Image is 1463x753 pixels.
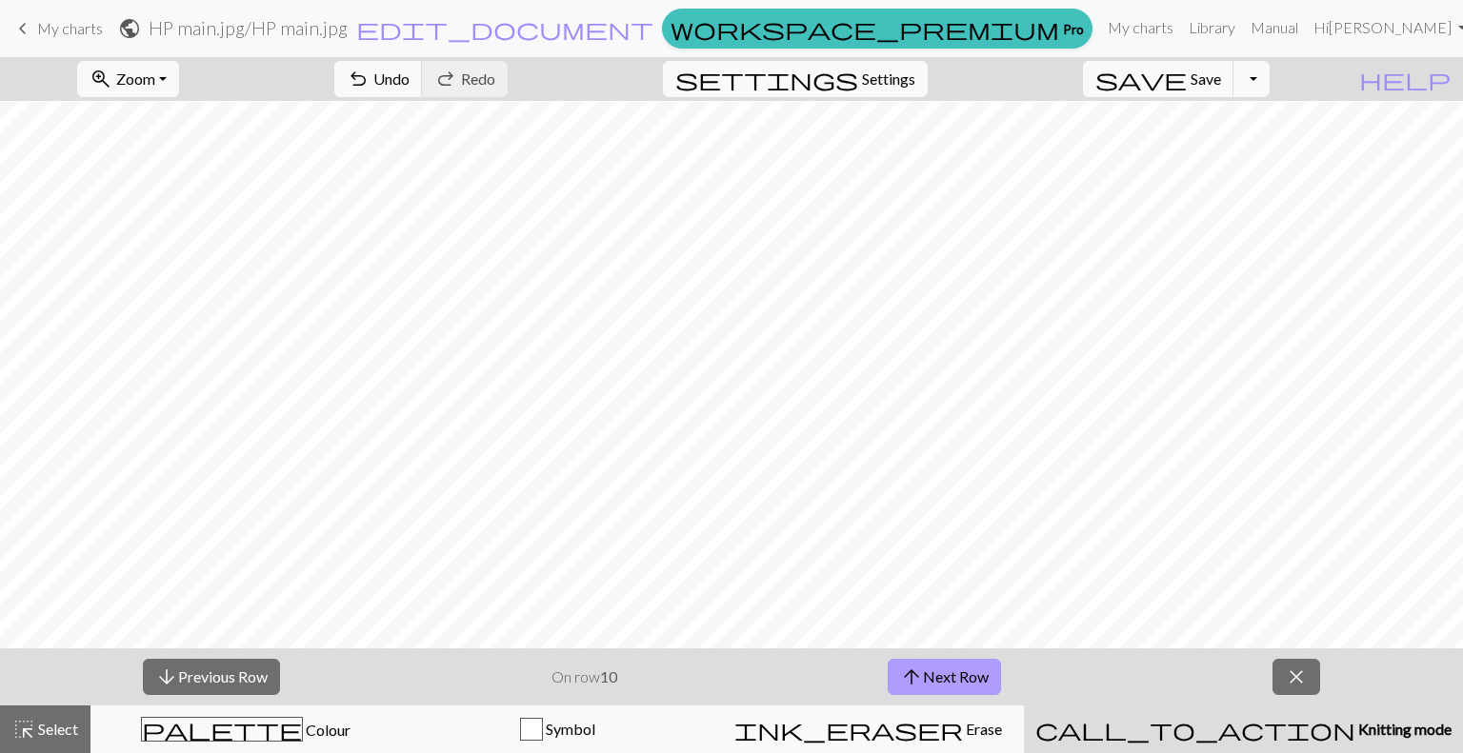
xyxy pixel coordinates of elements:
[675,68,858,90] i: Settings
[11,15,34,42] span: keyboard_arrow_left
[1035,716,1355,743] span: call_to_action
[1191,69,1221,88] span: Save
[90,66,112,92] span: zoom_in
[303,721,351,739] span: Colour
[118,15,141,42] span: public
[1181,9,1243,47] a: Library
[334,61,423,97] button: Undo
[402,705,713,753] button: Symbol
[149,17,348,39] h2: HP main.jpg / HP main.jpg
[734,716,963,743] span: ink_eraser
[551,665,617,688] p: On row
[90,705,402,753] button: Colour
[543,720,595,738] span: Symbol
[1024,705,1463,753] button: Knitting mode
[888,659,1001,695] button: Next Row
[1083,61,1234,97] button: Save
[142,716,302,743] span: palette
[356,15,653,42] span: edit_document
[116,69,155,88] span: Zoom
[671,15,1059,42] span: workspace_premium
[675,66,858,92] span: settings
[1095,66,1187,92] span: save
[37,19,103,37] span: My charts
[35,720,78,738] span: Select
[712,705,1024,753] button: Erase
[1355,720,1452,738] span: Knitting mode
[900,664,923,690] span: arrow_upward
[12,716,35,743] span: highlight_alt
[155,664,178,690] span: arrow_downward
[600,667,617,685] strong: 10
[1359,66,1451,92] span: help
[963,720,1002,738] span: Erase
[143,659,280,695] button: Previous Row
[11,12,103,45] a: My charts
[373,69,410,88] span: Undo
[662,9,1092,49] a: Pro
[1285,664,1308,690] span: close
[347,66,370,92] span: undo
[1100,9,1181,47] a: My charts
[1243,9,1306,47] a: Manual
[862,68,915,90] span: Settings
[77,61,179,97] button: Zoom
[663,61,928,97] button: SettingsSettings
